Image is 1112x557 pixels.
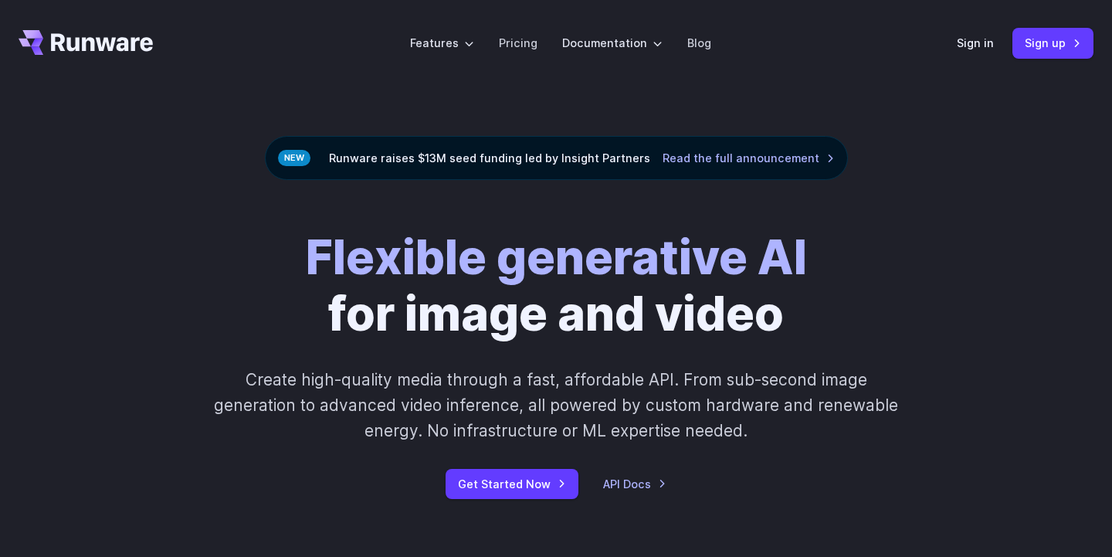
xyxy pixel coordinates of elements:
a: Get Started Now [446,469,578,499]
p: Create high-quality media through a fast, affordable API. From sub-second image generation to adv... [212,367,900,444]
label: Features [410,34,474,52]
div: Runware raises $13M seed funding led by Insight Partners [265,136,848,180]
a: API Docs [603,475,666,493]
a: Go to / [19,30,153,55]
a: Sign in [957,34,994,52]
a: Pricing [499,34,537,52]
h1: for image and video [306,229,807,342]
a: Blog [687,34,711,52]
a: Sign up [1012,28,1093,58]
a: Read the full announcement [663,149,835,167]
strong: Flexible generative AI [306,229,807,286]
label: Documentation [562,34,663,52]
